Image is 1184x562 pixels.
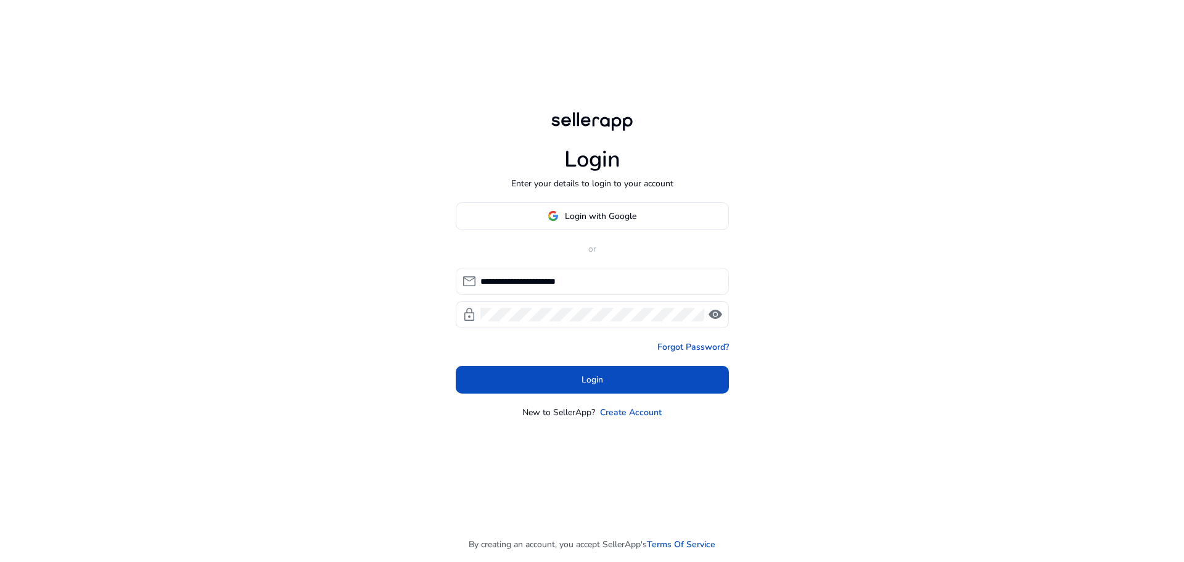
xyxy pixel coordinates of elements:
span: mail [462,274,477,289]
span: lock [462,307,477,322]
span: Login with Google [565,210,636,223]
a: Create Account [600,406,662,419]
p: or [456,242,729,255]
a: Forgot Password? [657,341,729,353]
span: visibility [708,307,723,322]
span: Login [582,373,603,386]
button: Login [456,366,729,394]
h1: Login [564,146,620,173]
img: google-logo.svg [548,210,559,221]
p: Enter your details to login to your account [511,177,673,190]
p: New to SellerApp? [522,406,595,419]
button: Login with Google [456,202,729,230]
a: Terms Of Service [647,538,715,551]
